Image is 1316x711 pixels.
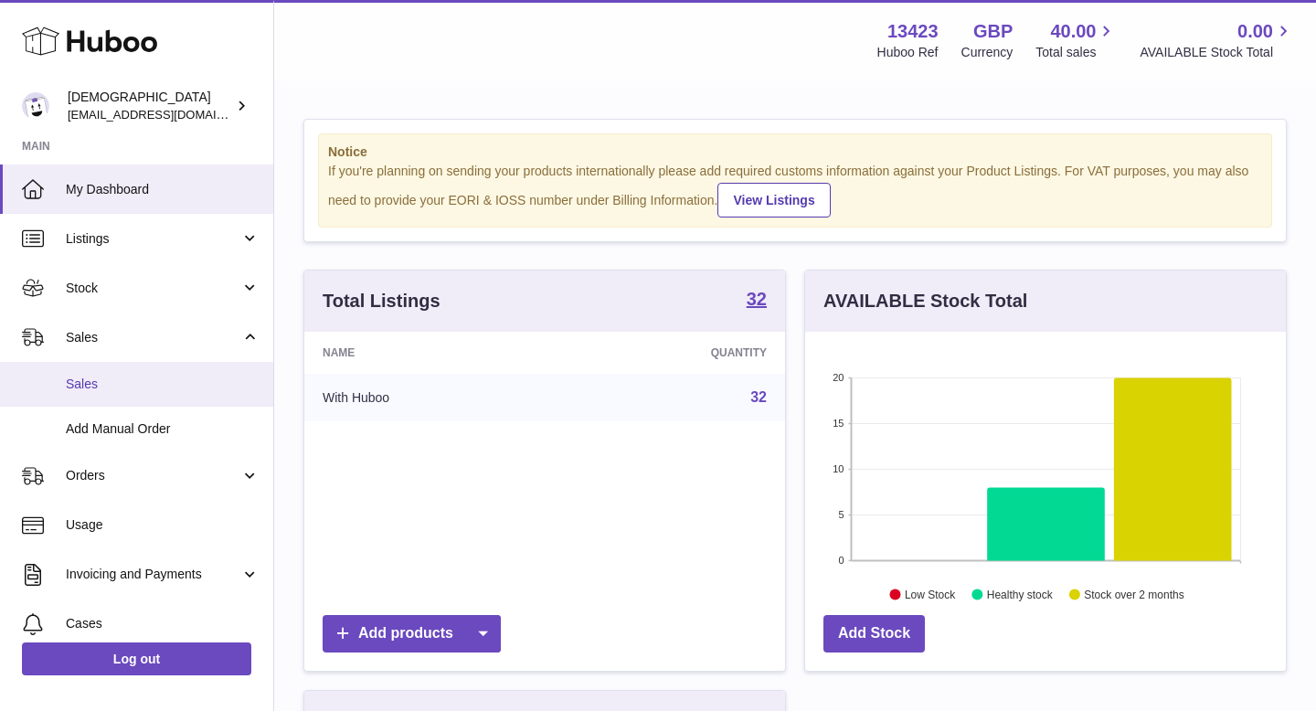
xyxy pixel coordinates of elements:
span: Listings [66,230,240,248]
strong: 13423 [887,19,939,44]
span: Add Manual Order [66,420,260,438]
div: If you're planning on sending your products internationally please add required customs informati... [328,163,1262,218]
text: 15 [833,418,844,429]
text: 0 [838,555,844,566]
h3: Total Listings [323,289,440,313]
a: 32 [750,389,767,405]
span: 40.00 [1050,19,1096,44]
text: 5 [838,509,844,520]
td: With Huboo [304,374,557,421]
h3: AVAILABLE Stock Total [823,289,1027,313]
span: [EMAIL_ADDRESS][DOMAIN_NAME] [68,107,269,122]
a: Log out [22,642,251,675]
span: Total sales [1035,44,1117,61]
text: 10 [833,463,844,474]
span: 0.00 [1237,19,1273,44]
a: 0.00 AVAILABLE Stock Total [1140,19,1294,61]
strong: 32 [747,290,767,308]
strong: Notice [328,143,1262,161]
span: Usage [66,516,260,534]
div: Currency [961,44,1014,61]
text: Stock over 2 months [1084,588,1183,600]
span: Orders [66,467,240,484]
span: Sales [66,376,260,393]
span: Sales [66,329,240,346]
a: Add products [323,615,501,653]
text: Low Stock [905,588,956,600]
strong: GBP [973,19,1013,44]
a: Add Stock [823,615,925,653]
div: Huboo Ref [877,44,939,61]
text: Healthy stock [987,588,1054,600]
span: My Dashboard [66,181,260,198]
div: [DEMOGRAPHIC_DATA] [68,89,232,123]
img: olgazyuz@outlook.com [22,92,49,120]
a: 32 [747,290,767,312]
a: View Listings [717,183,830,218]
a: 40.00 Total sales [1035,19,1117,61]
span: AVAILABLE Stock Total [1140,44,1294,61]
text: 20 [833,372,844,383]
th: Name [304,332,557,374]
span: Cases [66,615,260,632]
th: Quantity [557,332,785,374]
span: Stock [66,280,240,297]
span: Invoicing and Payments [66,566,240,583]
